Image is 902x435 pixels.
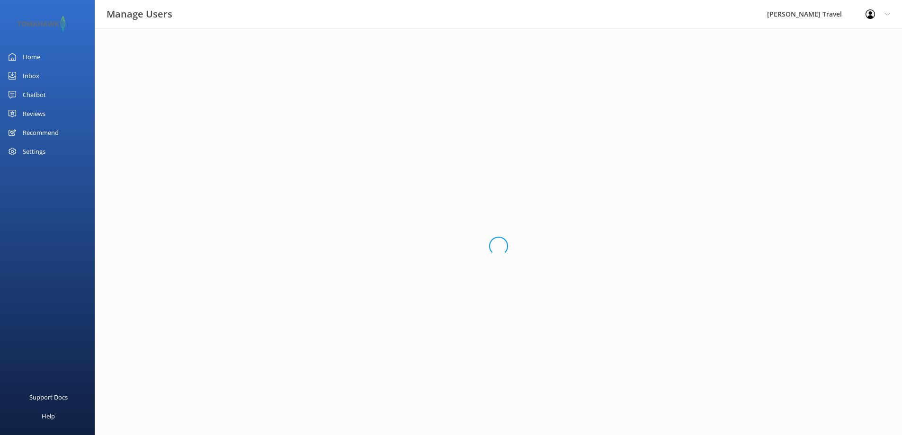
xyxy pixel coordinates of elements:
[107,7,172,22] h3: Manage Users
[42,407,55,426] div: Help
[23,66,39,85] div: Inbox
[23,85,46,104] div: Chatbot
[14,16,69,32] img: 2-1647550015.png
[23,123,59,142] div: Recommend
[23,47,40,66] div: Home
[29,388,68,407] div: Support Docs
[23,104,45,123] div: Reviews
[23,142,45,161] div: Settings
